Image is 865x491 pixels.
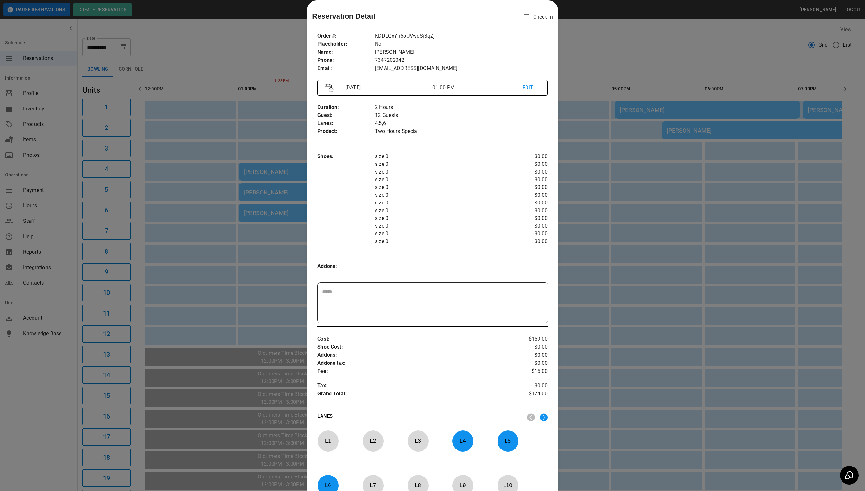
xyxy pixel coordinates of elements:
[375,207,509,214] p: size 0
[509,160,547,168] p: $0.00
[317,56,375,64] p: Phone :
[509,207,547,214] p: $0.00
[520,11,553,24] p: Check In
[375,119,548,127] p: 4,5,6
[522,84,540,92] p: EDIT
[509,351,547,359] p: $0.00
[375,222,509,230] p: size 0
[317,367,509,375] p: Fee :
[375,199,509,207] p: size 0
[509,343,547,351] p: $0.00
[317,119,375,127] p: Lanes :
[497,433,518,449] p: L 5
[317,103,375,111] p: Duration :
[509,176,547,184] p: $0.00
[317,390,509,400] p: Grand Total :
[375,127,548,136] p: Two Hours Special
[509,359,547,367] p: $0.00
[375,56,548,64] p: 7347202042
[375,214,509,222] p: size 0
[375,238,509,245] p: size 0
[317,64,375,72] p: Email :
[375,32,548,40] p: KDDLQxYh6oUVwqSj3qZj
[509,191,547,199] p: $0.00
[375,111,548,119] p: 12 Guests
[375,168,509,176] p: size 0
[509,222,547,230] p: $0.00
[317,48,375,56] p: Name :
[317,433,339,449] p: L 1
[375,176,509,184] p: size 0
[375,153,509,160] p: size 0
[375,230,509,238] p: size 0
[317,382,509,390] p: Tax :
[540,413,548,421] img: right.svg
[509,335,547,343] p: $159.00
[317,127,375,136] p: Product :
[509,199,547,207] p: $0.00
[317,262,375,270] p: Addons :
[375,48,548,56] p: [PERSON_NAME]
[509,184,547,191] p: $0.00
[509,168,547,176] p: $0.00
[509,230,547,238] p: $0.00
[317,111,375,119] p: Guest :
[317,359,509,367] p: Addons tax :
[375,184,509,191] p: size 0
[312,11,375,22] p: Reservation Detail
[362,433,384,449] p: L 2
[317,40,375,48] p: Placeholder :
[375,191,509,199] p: size 0
[509,153,547,160] p: $0.00
[509,390,547,400] p: $174.00
[375,40,548,48] p: No
[325,84,334,92] img: Vector
[527,413,535,421] img: nav_left.svg
[407,433,429,449] p: L 3
[509,238,547,245] p: $0.00
[452,433,473,449] p: L 4
[343,84,432,91] p: [DATE]
[509,367,547,375] p: $15.00
[317,413,522,422] p: LANES
[509,214,547,222] p: $0.00
[317,343,509,351] p: Shoe Cost :
[375,160,509,168] p: size 0
[317,351,509,359] p: Addons :
[317,153,375,161] p: Shoes :
[317,32,375,40] p: Order # :
[317,335,509,343] p: Cost :
[375,103,548,111] p: 2 Hours
[509,382,547,390] p: $0.00
[375,64,548,72] p: [EMAIL_ADDRESS][DOMAIN_NAME]
[432,84,522,91] p: 01:00 PM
